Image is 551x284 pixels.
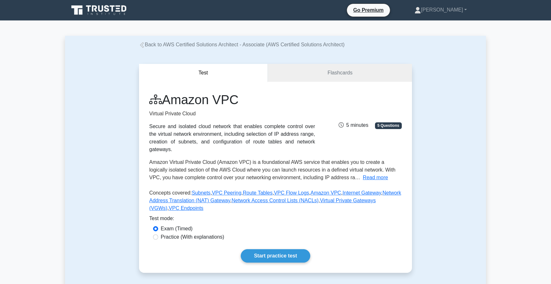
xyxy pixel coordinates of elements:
p: Virtual Private Cloud [149,110,315,118]
button: Test [139,64,268,82]
a: Flashcards [268,64,412,82]
a: Back to AWS Certified Solutions Architect - Associate (AWS Certified Solutions Architect) [139,42,345,47]
a: Network Access Control Lists (NACLs) [231,198,319,203]
div: Test mode: [149,215,402,225]
label: Practice (With explanations) [161,233,224,241]
a: VPC Peering [212,190,242,196]
span: 5 minutes [339,122,368,128]
a: Amazon VPC [311,190,341,196]
label: Exam (Timed) [161,225,193,233]
p: Concepts covered: , , , , , , , , , [149,189,402,215]
h1: Amazon VPC [149,92,315,107]
a: Start practice test [241,249,310,263]
a: VPC Endpoints [169,205,203,211]
button: Read more [363,174,388,181]
a: Route Tables [243,190,273,196]
a: [PERSON_NAME] [399,4,482,16]
a: Subnets [192,190,210,196]
span: 5 Questions [375,122,402,129]
span: Amazon Virtual Private Cloud (Amazon VPC) is a foundational AWS service that enables you to creat... [149,159,395,180]
a: VPC Flow Logs [274,190,309,196]
a: Internet Gateway [342,190,381,196]
div: Secure and isolated cloud network that enables complete control over the virtual network environm... [149,123,315,153]
a: Go Premium [349,6,387,14]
